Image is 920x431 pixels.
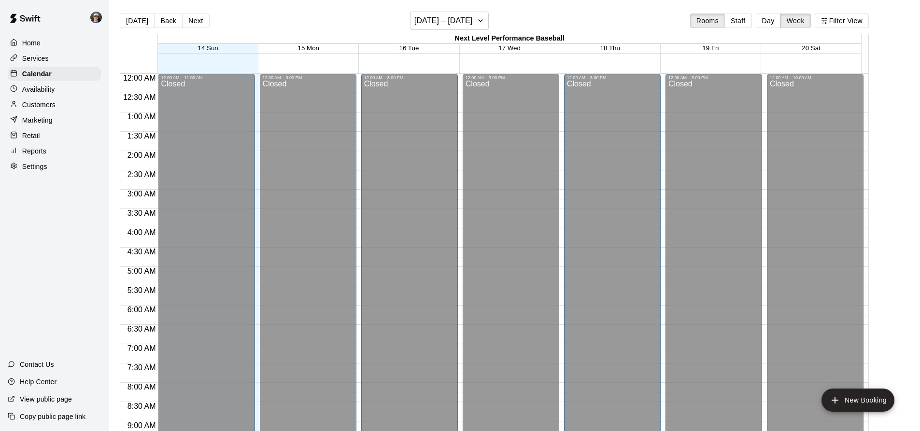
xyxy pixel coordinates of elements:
[121,93,158,101] span: 12:30 AM
[8,128,101,143] a: Retail
[22,84,55,94] p: Availability
[125,325,158,333] span: 6:30 AM
[780,14,811,28] button: Week
[154,14,183,28] button: Back
[161,75,252,80] div: 12:00 AM – 11:00 AM
[690,14,725,28] button: Rooms
[125,190,158,198] span: 3:00 AM
[8,113,101,127] a: Marketing
[20,377,57,387] p: Help Center
[263,75,354,80] div: 12:00 AM – 3:00 PM
[22,162,47,171] p: Settings
[125,344,158,352] span: 7:00 AM
[125,248,158,256] span: 4:30 AM
[498,44,521,52] button: 17 Wed
[121,74,158,82] span: 12:00 AM
[600,44,620,52] button: 18 Thu
[125,286,158,294] span: 5:30 AM
[125,132,158,140] span: 1:30 AM
[120,14,155,28] button: [DATE]
[770,75,861,80] div: 12:00 AM – 10:00 AM
[125,267,158,275] span: 5:00 AM
[668,75,759,80] div: 12:00 AM – 3:00 PM
[158,34,861,43] div: Next Level Performance Baseball
[724,14,752,28] button: Staff
[8,67,101,81] a: Calendar
[821,389,894,412] button: add
[8,36,101,50] a: Home
[125,151,158,159] span: 2:00 AM
[8,159,101,174] a: Settings
[298,44,319,52] button: 15 Mon
[22,54,49,63] p: Services
[815,14,869,28] button: Filter View
[125,228,158,236] span: 4:00 AM
[125,402,158,410] span: 8:30 AM
[125,112,158,121] span: 1:00 AM
[399,44,419,52] button: 16 Tue
[8,82,101,97] a: Availability
[125,383,158,391] span: 8:00 AM
[125,421,158,430] span: 9:00 AM
[22,146,46,156] p: Reports
[466,75,556,80] div: 12:00 AM – 3:00 PM
[410,12,489,30] button: [DATE] – [DATE]
[567,75,658,80] div: 12:00 AM – 3:00 PM
[702,44,719,52] button: 19 Fri
[22,131,40,140] p: Retail
[22,38,41,48] p: Home
[364,75,455,80] div: 12:00 AM – 3:00 PM
[414,14,473,28] h6: [DATE] – [DATE]
[20,394,72,404] p: View public page
[125,209,158,217] span: 3:30 AM
[125,170,158,179] span: 2:30 AM
[125,306,158,314] span: 6:00 AM
[20,360,54,369] p: Contact Us
[20,412,85,421] p: Copy public page link
[90,12,102,23] img: Mason Edwards
[8,51,101,66] a: Services
[22,115,53,125] p: Marketing
[88,8,109,27] div: Mason Edwards
[125,363,158,372] span: 7:30 AM
[802,44,821,52] button: 20 Sat
[182,14,209,28] button: Next
[22,100,56,110] p: Customers
[756,14,781,28] button: Day
[22,69,52,79] p: Calendar
[198,44,218,52] button: 14 Sun
[8,97,101,112] a: Customers
[8,144,101,158] a: Reports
